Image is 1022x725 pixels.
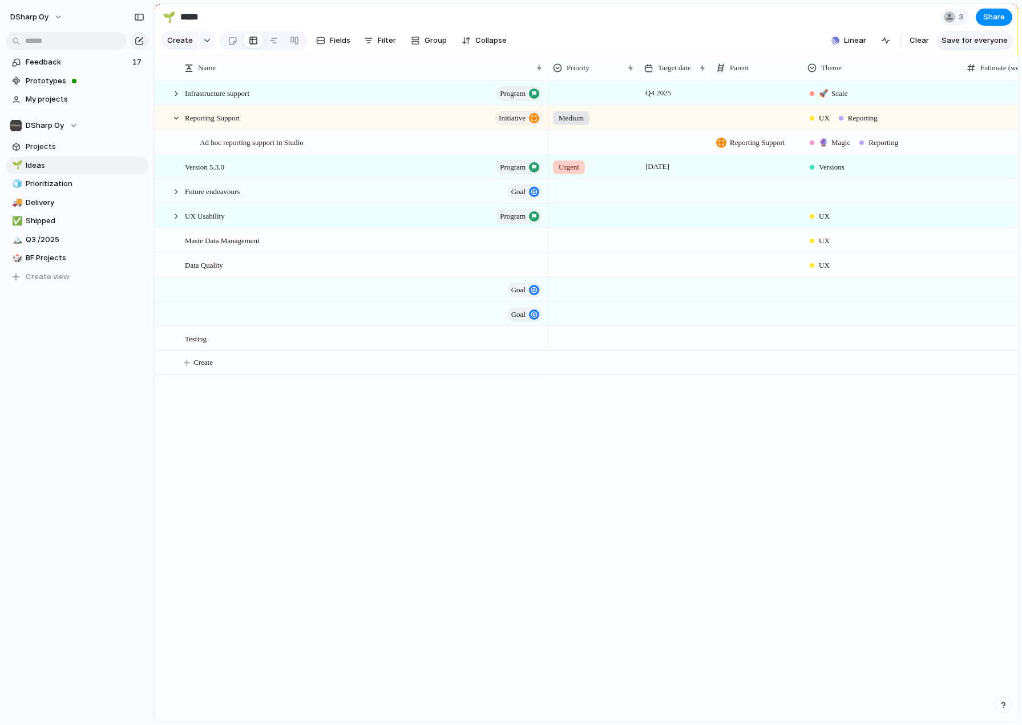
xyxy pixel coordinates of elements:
[405,31,453,50] button: Group
[844,35,866,46] span: Linear
[185,184,240,198] span: Future endeavours
[26,141,144,152] span: Projects
[12,215,20,228] div: ✅
[457,31,511,50] button: Collapse
[567,62,589,74] span: Priority
[910,35,929,46] span: Clear
[10,197,22,208] button: 🚚
[6,175,148,192] a: 🧊Prioritization
[976,9,1012,26] button: Share
[12,178,20,191] div: 🧊
[132,57,144,68] span: 17
[26,197,144,208] span: Delivery
[26,160,144,171] span: Ideas
[185,258,223,271] span: Data Quality
[185,332,207,345] span: Testing
[26,120,64,131] span: DSharp Oy
[200,135,304,148] span: Ad hoc reporting support in Studio
[6,268,148,285] button: Create view
[26,215,144,227] span: Shipped
[6,138,148,155] a: Projects
[378,35,396,46] span: Filter
[12,252,20,265] div: 🎲
[905,31,934,50] button: Clear
[6,231,148,248] a: 🏔️Q3 /2025
[160,8,178,26] button: 🌱
[26,57,129,68] span: Feedback
[12,233,20,246] div: 🏔️
[12,196,20,209] div: 🚚
[942,35,1008,46] span: Save for everyone
[827,32,871,49] button: Linear
[359,31,401,50] button: Filter
[26,94,144,105] span: My projects
[26,178,144,190] span: Prioritization
[658,62,691,74] span: Target date
[6,157,148,174] a: 🌱Ideas
[10,215,22,227] button: ✅
[26,271,70,283] span: Create view
[330,35,350,46] span: Fields
[185,111,240,124] span: Reporting Support
[160,31,199,50] button: Create
[312,31,355,50] button: Fields
[26,252,144,264] span: BF Projects
[5,8,68,26] button: DSharp Oy
[167,35,193,46] span: Create
[821,62,842,74] span: Theme
[6,117,148,134] button: DSharp Oy
[163,9,175,25] div: 🌱
[185,233,260,247] span: Maste Data Management
[6,249,148,267] a: 🎲BF Projects
[10,11,49,23] span: DSharp Oy
[10,178,22,190] button: 🧊
[12,159,20,172] div: 🌱
[26,234,144,245] span: Q3 /2025
[193,357,213,368] span: Create
[198,62,216,74] span: Name
[730,62,749,74] span: Parent
[6,212,148,229] a: ✅Shipped
[937,31,1012,50] button: Save for everyone
[959,11,967,23] span: 3
[185,86,249,99] span: Infrastructure support
[6,72,148,90] a: Prototypes
[6,91,148,108] a: My projects
[26,75,144,87] span: Prototypes
[425,35,447,46] span: Group
[10,252,22,264] button: 🎲
[185,209,225,222] span: UX Usability
[10,234,22,245] button: 🏔️
[6,54,148,71] a: Feedback17
[185,160,224,173] span: Version 5.3.0
[6,194,148,211] a: 🚚Delivery
[475,35,507,46] span: Collapse
[10,160,22,171] button: 🌱
[983,11,1005,23] span: Share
